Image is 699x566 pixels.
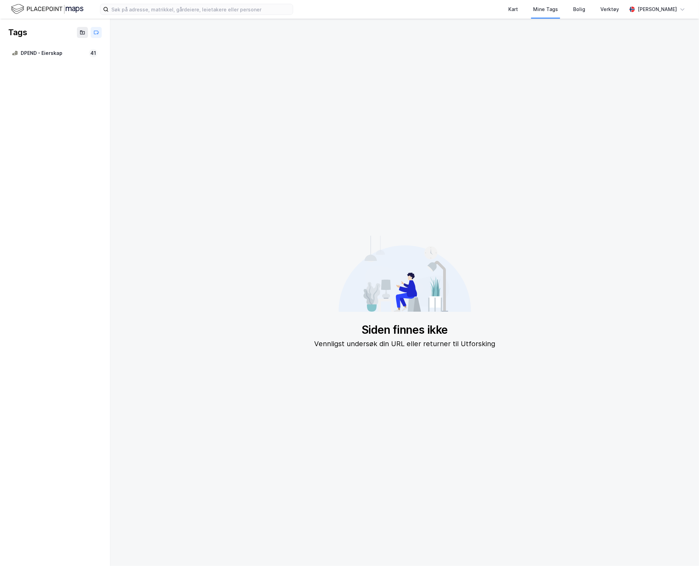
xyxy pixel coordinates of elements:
[508,5,518,13] div: Kart
[8,46,102,60] a: DPEND - Eierskap41
[533,5,558,13] div: Mine Tags
[21,49,86,58] div: DPEND - Eierskap
[638,5,677,13] div: [PERSON_NAME]
[314,338,495,349] div: Vennligst undersøk din URL eller returner til Utforsking
[314,323,495,337] div: Siden finnes ikke
[665,533,699,566] div: Kontrollprogram for chat
[11,3,83,15] img: logo.f888ab2527a4732fd821a326f86c7f29.svg
[573,5,585,13] div: Bolig
[109,4,293,14] input: Søk på adresse, matrikkel, gårdeiere, leietakere eller personer
[665,533,699,566] iframe: Chat Widget
[8,27,27,38] div: Tags
[600,5,619,13] div: Verktøy
[89,49,98,57] div: 41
